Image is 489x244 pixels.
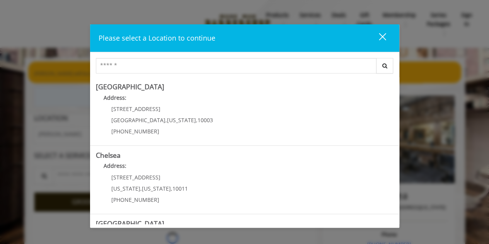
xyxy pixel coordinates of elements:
i: Search button [380,63,389,68]
span: , [140,185,142,192]
div: close dialog [370,32,385,44]
input: Search Center [96,58,377,73]
span: [PHONE_NUMBER] [111,128,159,135]
span: [STREET_ADDRESS] [111,174,160,181]
span: , [165,116,167,124]
b: Chelsea [96,150,121,160]
b: [GEOGRAPHIC_DATA] [96,82,164,91]
span: Please select a Location to continue [99,33,215,43]
span: [PHONE_NUMBER] [111,196,159,203]
b: Address: [104,94,126,101]
b: Address: [104,162,126,169]
span: [US_STATE] [111,185,140,192]
span: [STREET_ADDRESS] [111,105,160,113]
span: , [171,185,172,192]
span: 10003 [198,116,213,124]
span: [US_STATE] [142,185,171,192]
b: [GEOGRAPHIC_DATA] [96,219,164,228]
span: , [196,116,198,124]
div: Center Select [96,58,394,77]
span: 10011 [172,185,188,192]
span: [US_STATE] [167,116,196,124]
button: close dialog [365,30,391,46]
span: [GEOGRAPHIC_DATA] [111,116,165,124]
